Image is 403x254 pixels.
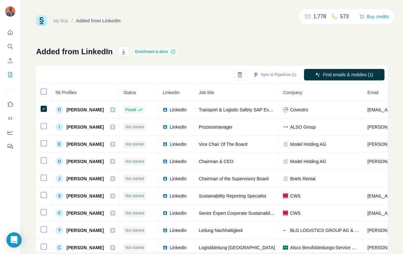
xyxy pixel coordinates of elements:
span: CWS [290,193,300,199]
span: Not started [125,124,144,130]
span: Covestro [290,107,308,113]
div: D [56,106,63,114]
span: Email [367,90,378,95]
div: E [56,140,63,148]
button: My lists [5,69,15,80]
img: company-logo [283,228,288,233]
span: LinkedIn [170,193,186,199]
span: LinkedIn [170,158,186,165]
span: [PERSON_NAME] [66,193,104,199]
h1: Added from LinkedIn [36,47,113,57]
span: Find emails & mobiles (1) [323,71,373,78]
div: Open Intercom Messenger [6,232,22,248]
span: Not started [125,228,144,233]
button: Quick start [5,27,15,38]
button: Use Surfe API [5,113,15,124]
span: LinkedIn [163,90,179,95]
img: Avatar [5,6,15,17]
img: LinkedIn logo [163,107,168,112]
span: Found [125,107,136,113]
span: Boels Rental [290,176,315,182]
div: Y [56,227,63,234]
img: LinkedIn logo [163,124,168,130]
img: LinkedIn logo [163,176,168,181]
div: D [56,158,63,165]
span: LinkedIn [170,227,186,234]
span: Not started [125,193,144,199]
span: Model Holding AG [290,141,326,147]
span: [PERSON_NAME] [66,176,104,182]
span: Job title [199,90,214,95]
p: 1,778 [313,13,326,20]
img: LinkedIn logo [163,228,168,233]
img: company-logo [283,193,288,198]
span: LinkedIn [170,210,186,216]
span: Senior Expert Corporate Sustainability Reporting [199,211,295,216]
button: Find emails & mobiles (1) [304,69,384,80]
img: company-logo [283,211,288,216]
button: Buy credits [359,12,389,21]
span: Vice Chair Of The Board [199,142,247,147]
li: / [72,18,73,24]
button: Sync to Pipedrive (1) [249,70,301,79]
button: Use Surfe on LinkedIn [5,99,15,110]
span: Leitung Nachhaltigkeit [199,228,243,233]
button: Search [5,41,15,52]
span: LinkedIn [170,176,186,182]
img: LinkedIn logo [163,211,168,216]
span: 56 Profiles [56,90,77,95]
span: LinkedIn [170,124,186,130]
span: [PERSON_NAME] [66,158,104,165]
span: Not started [125,159,144,164]
p: 573 [340,13,349,20]
span: LinkedIn [170,141,186,147]
span: Sustainability Reporting Specialist [199,193,266,198]
span: Not started [125,210,144,216]
img: LinkedIn logo [163,193,168,198]
span: Chairman of the Supervisory Board [199,176,269,181]
span: Not started [125,245,144,250]
span: [PERSON_NAME] [66,124,104,130]
span: [PERSON_NAME] [66,244,104,251]
span: [PERSON_NAME] [66,107,104,113]
button: Feedback [5,141,15,152]
div: S [56,192,63,200]
span: Alsco Berufskleidungs-Service GmbH [290,244,359,251]
a: My lists [53,18,68,23]
span: [PERSON_NAME] [66,210,104,216]
span: Transport & Logistic Safety SAP Expert [199,107,277,112]
span: Not started [125,176,144,182]
img: company-logo [283,124,288,130]
div: Enrichment is done [133,48,178,56]
div: I [56,123,63,131]
img: LinkedIn logo [163,142,168,147]
img: LinkedIn logo [163,159,168,164]
button: Enrich CSV [5,55,15,66]
img: Surfe Logo [36,15,47,26]
img: company-logo [283,107,288,112]
div: J [56,175,63,183]
span: Prozessmanager [199,124,232,130]
button: Dashboard [5,127,15,138]
span: LinkedIn [170,107,186,113]
span: Not started [125,141,144,147]
div: C [56,209,63,217]
img: company-logo [283,245,288,250]
span: BLG LOGISTICS GROUP AG & Co. KG [290,227,359,234]
span: [PERSON_NAME] [66,141,104,147]
div: C [56,244,63,251]
img: LinkedIn logo [163,245,168,250]
span: Company [283,90,302,95]
span: Chairman & CEO [199,159,233,164]
span: Model Holding AG [290,158,326,165]
span: Status [123,90,136,95]
span: [PERSON_NAME] [66,227,104,234]
span: ALSO Group [290,124,316,130]
div: Added from LinkedIn [76,18,121,24]
span: LinkedIn [170,244,186,251]
span: CWS [290,210,300,216]
span: Logistikleitung [GEOGRAPHIC_DATA] [199,245,275,250]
